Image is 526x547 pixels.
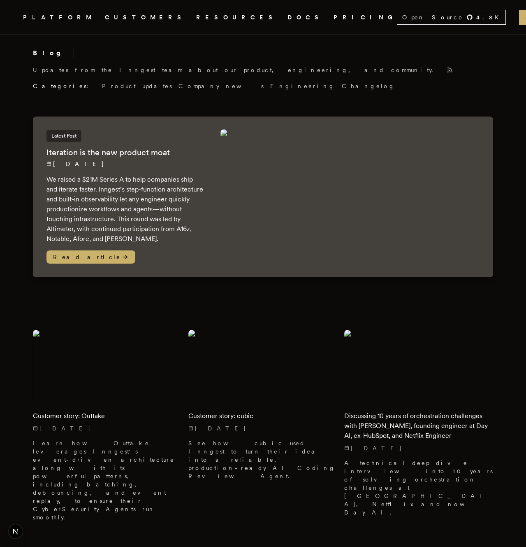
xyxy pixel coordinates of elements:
button: PLATFORM [23,12,95,23]
a: Product updates [102,82,172,90]
h2: Iteration is the new product moat [46,147,204,158]
span: Latest Post [46,130,81,142]
img: Featured image for Customer story: Outtake blog post [33,330,182,404]
img: Featured image for Discussing 10 years of orchestration challenges with Erik Munson, founding eng... [344,330,493,404]
img: Featured image for Customer story: cubic blog post [188,330,337,404]
a: Featured image for Customer story: Outtake blog postCustomer story: Outtake[DATE] Learn how Outta... [33,330,182,521]
p: See how cubic used Inngest to turn their idea into a reliable, production-ready AI Coding Review ... [188,439,337,480]
a: CUSTOMERS [105,12,186,23]
a: PRICING [334,12,397,23]
p: We raised a $21M Series A to help companies ship and iterate faster. Inngest’s step-function arch... [46,175,204,244]
span: Open Source [402,13,463,21]
a: DOCS [287,12,324,23]
a: Featured image for Discussing 10 years of orchestration challenges with Erik Munson, founding eng... [344,330,493,517]
img: Featured image for Iteration is the new product moat blog post [220,129,489,264]
p: A technical deep dive interview into 10 years of solving orchestration challenges at [GEOGRAPHIC_... [344,459,493,517]
span: Categories: [33,82,95,90]
p: [DATE] [46,160,204,168]
h2: Customer story: Outtake [33,411,182,421]
p: Updates from the Inngest team about our product, engineering, and community. [33,66,438,74]
span: 4.8 K [476,13,504,21]
button: RESOURCES [196,12,278,23]
p: [DATE] [33,424,182,432]
a: Company news [178,82,264,90]
h2: Discussing 10 years of orchestration challenges with [PERSON_NAME], founding engineer at Day AI, ... [344,411,493,441]
h2: Customer story: cubic [188,411,337,421]
a: Changelog [342,82,395,90]
a: Featured image for Customer story: cubic blog postCustomer story: cubic[DATE] See how cubic used ... [188,330,337,480]
a: Latest PostIteration is the new product moat[DATE] We raised a $21M Series A to help companies sh... [33,117,493,277]
span: Read article [46,250,135,264]
h2: Blog [33,48,74,58]
p: Learn how Outtake leverages Inngest's event-driven architecture along with its powerful patterns,... [33,439,182,521]
p: [DATE] [344,444,493,452]
a: Engineering [270,82,335,90]
p: [DATE] [188,424,337,432]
